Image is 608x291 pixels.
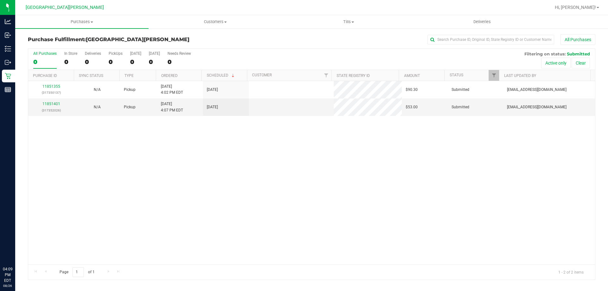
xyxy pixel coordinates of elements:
inline-svg: Outbound [5,59,11,66]
div: Needs Review [168,51,191,56]
input: Search Purchase ID, Original ID, State Registry ID or Customer Name... [427,35,554,44]
span: Pickup [124,87,136,93]
div: 0 [130,58,141,66]
span: [DATE] 4:02 PM EDT [161,84,183,96]
button: N/A [94,87,101,93]
div: All Purchases [33,51,57,56]
span: Submitted [452,87,469,93]
div: 0 [64,58,77,66]
span: Pickup [124,104,136,110]
span: [GEOGRAPHIC_DATA][PERSON_NAME] [26,5,104,10]
span: Page of 1 [54,267,100,277]
a: Purchase ID [33,73,57,78]
a: Customers [149,15,282,28]
a: Filter [321,70,331,81]
a: Filter [489,70,499,81]
a: Purchases [15,15,149,28]
a: Type [124,73,134,78]
span: Tills [282,19,415,25]
p: 08/26 [3,283,12,288]
inline-svg: Retail [5,73,11,79]
a: Ordered [161,73,178,78]
div: [DATE] [130,51,141,56]
span: [EMAIL_ADDRESS][DOMAIN_NAME] [507,104,567,110]
span: Not Applicable [94,105,101,109]
span: Submitted [567,51,590,56]
a: Status [450,73,463,77]
button: N/A [94,104,101,110]
a: 11851401 [42,102,60,106]
a: Amount [404,73,420,78]
div: 0 [109,58,123,66]
div: In Store [64,51,77,56]
inline-svg: Analytics [5,18,11,25]
a: Last Updated By [504,73,536,78]
p: 04:09 PM EDT [3,266,12,283]
a: 11851355 [42,84,60,89]
div: PickUps [109,51,123,56]
span: $90.30 [406,87,418,93]
inline-svg: Inventory [5,46,11,52]
div: 0 [168,58,191,66]
div: [DATE] [149,51,160,56]
a: Customer [252,73,272,77]
button: Active only [541,58,571,68]
button: All Purchases [560,34,595,45]
span: Deliveries [465,19,499,25]
span: Hi, [PERSON_NAME]! [555,5,596,10]
h3: Purchase Fulfillment: [28,37,217,42]
a: Tills [282,15,415,28]
button: Clear [572,58,590,68]
span: Customers [149,19,282,25]
div: Deliveries [85,51,101,56]
span: Not Applicable [94,87,101,92]
span: Submitted [452,104,469,110]
span: [GEOGRAPHIC_DATA][PERSON_NAME] [86,36,189,42]
span: [DATE] [207,87,218,93]
a: Sync Status [79,73,103,78]
input: 1 [73,267,84,277]
div: 0 [149,58,160,66]
span: Purchases [15,19,149,25]
span: [DATE] [207,104,218,110]
span: Filtering on status: [524,51,566,56]
inline-svg: Reports [5,86,11,93]
div: 0 [33,58,57,66]
inline-svg: Inbound [5,32,11,38]
span: $53.00 [406,104,418,110]
span: [DATE] 4:07 PM EDT [161,101,183,113]
p: (317350137) [32,90,70,96]
a: State Registry ID [337,73,370,78]
span: 1 - 2 of 2 items [553,267,589,277]
iframe: Resource center [6,240,25,259]
div: 0 [85,58,101,66]
p: (317352026) [32,107,70,113]
a: Scheduled [207,73,236,78]
span: [EMAIL_ADDRESS][DOMAIN_NAME] [507,87,567,93]
a: Deliveries [415,15,549,28]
